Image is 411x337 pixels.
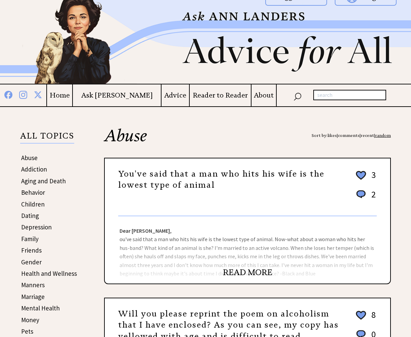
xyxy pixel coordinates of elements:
[21,177,66,185] a: Aging and Death
[21,281,45,289] a: Manners
[368,189,376,207] td: 2
[21,154,38,162] a: Abuse
[21,304,60,312] a: Mental Health
[190,91,251,100] a: Reader to Reader
[21,327,33,335] a: Pets
[162,91,189,100] a: Advice
[375,133,391,138] a: random
[118,169,324,190] a: You've said that a man who hits his wife is the lowest type of animal
[105,216,390,284] div: ou've said that a man who hits his wife is the lowest type of animal. Now-what about a woman who ...
[104,127,391,158] h2: Abuse
[327,133,337,138] a: likes
[21,258,42,266] a: Gender
[355,170,367,181] img: heart_outline%202.png
[21,200,45,208] a: Children
[355,189,367,200] img: message_round%201.png
[21,212,39,220] a: Dating
[21,235,39,243] a: Family
[293,91,302,101] img: search_nav.png
[312,127,391,144] div: Sort by: | | |
[120,227,172,234] strong: Dear [PERSON_NAME],
[21,188,45,196] a: Behavior
[34,89,42,99] img: x%20blue.png
[47,91,72,100] a: Home
[338,133,360,138] a: comments
[20,132,74,144] p: ALL TOPICS
[313,90,386,101] input: search
[361,133,374,138] a: recent
[21,165,47,173] a: Addiction
[368,169,376,188] td: 3
[19,89,27,99] img: instagram%20blue.png
[355,309,367,321] img: heart_outline%202.png
[21,316,39,324] a: Money
[21,269,77,277] a: Health and Wellness
[252,91,276,100] a: About
[4,89,12,99] img: facebook%20blue.png
[21,246,42,254] a: Friends
[73,91,161,100] a: Ask [PERSON_NAME]
[21,293,45,301] a: Marriage
[368,309,376,328] td: 8
[21,223,52,231] a: Depression
[223,267,272,277] a: READ MORE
